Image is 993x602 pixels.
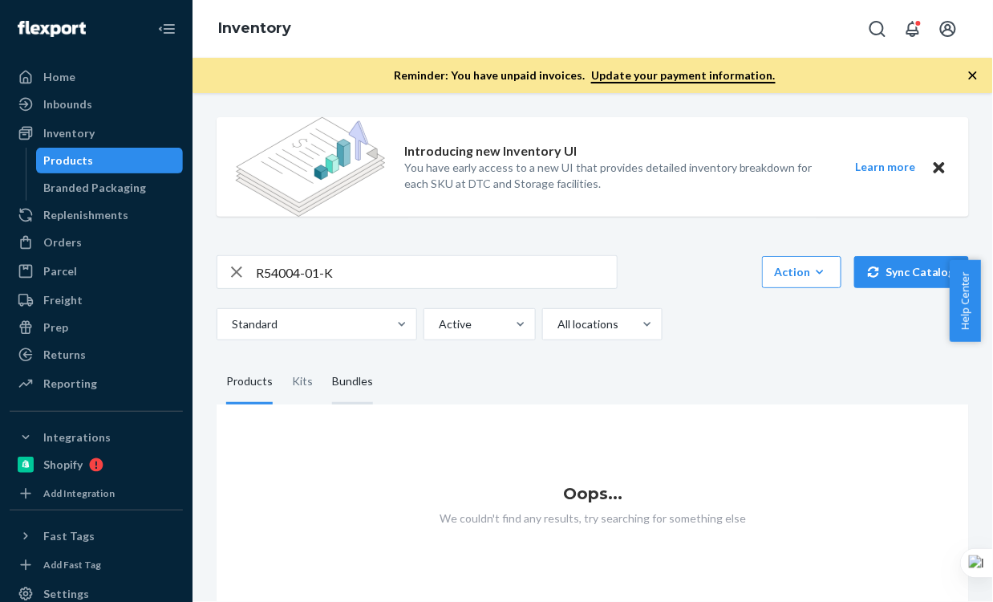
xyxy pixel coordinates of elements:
[43,96,92,112] div: Inbounds
[36,148,184,173] a: Products
[10,230,183,255] a: Orders
[762,256,841,288] button: Action
[292,360,313,405] div: Kits
[10,315,183,340] a: Prep
[43,486,115,500] div: Add Integration
[774,264,829,280] div: Action
[861,13,894,45] button: Open Search Box
[10,425,183,450] button: Integrations
[43,263,77,279] div: Parcel
[217,485,969,502] h1: Oops...
[43,586,89,602] div: Settings
[10,342,183,368] a: Returns
[226,360,273,405] div: Products
[43,207,128,223] div: Replenishments
[845,157,926,177] button: Learn more
[929,157,950,177] button: Close
[10,258,183,284] a: Parcel
[556,316,557,332] input: All locations
[591,68,776,83] a: Update your payment information.
[43,319,68,336] div: Prep
[854,256,969,288] button: Sync Catalog
[950,260,981,342] button: Help Center
[332,360,373,405] div: Bundles
[44,180,147,196] div: Branded Packaging
[10,64,183,90] a: Home
[43,429,111,445] div: Integrations
[43,234,82,250] div: Orders
[205,6,304,52] ol: breadcrumbs
[43,125,95,141] div: Inventory
[10,202,183,228] a: Replenishments
[10,287,183,313] a: Freight
[43,376,97,392] div: Reporting
[10,523,183,549] button: Fast Tags
[10,120,183,146] a: Inventory
[43,347,86,363] div: Returns
[151,13,183,45] button: Close Navigation
[932,13,964,45] button: Open account menu
[43,292,83,308] div: Freight
[394,67,776,83] p: Reminder: You have unpaid invoices.
[236,117,385,217] img: new-reports-banner-icon.82668bd98b6a51aee86340f2a7b77ae3.png
[43,69,75,85] div: Home
[43,558,101,571] div: Add Fast Tag
[256,256,617,288] input: Search inventory by name or sku
[10,555,183,575] a: Add Fast Tag
[36,175,184,201] a: Branded Packaging
[217,510,969,527] p: We couldn't find any results, try searching for something else
[404,160,826,192] p: You have early access to a new UI that provides detailed inventory breakdown for each SKU at DTC ...
[10,92,183,117] a: Inbounds
[10,371,183,397] a: Reporting
[10,452,183,478] a: Shopify
[43,457,83,473] div: Shopify
[43,528,95,544] div: Fast Tags
[404,142,577,161] p: Introducing new Inventory UI
[18,21,86,37] img: Flexport logo
[897,13,929,45] button: Open notifications
[230,316,232,332] input: Standard
[437,316,439,332] input: Active
[10,484,183,503] a: Add Integration
[44,153,94,169] div: Products
[218,19,291,37] a: Inventory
